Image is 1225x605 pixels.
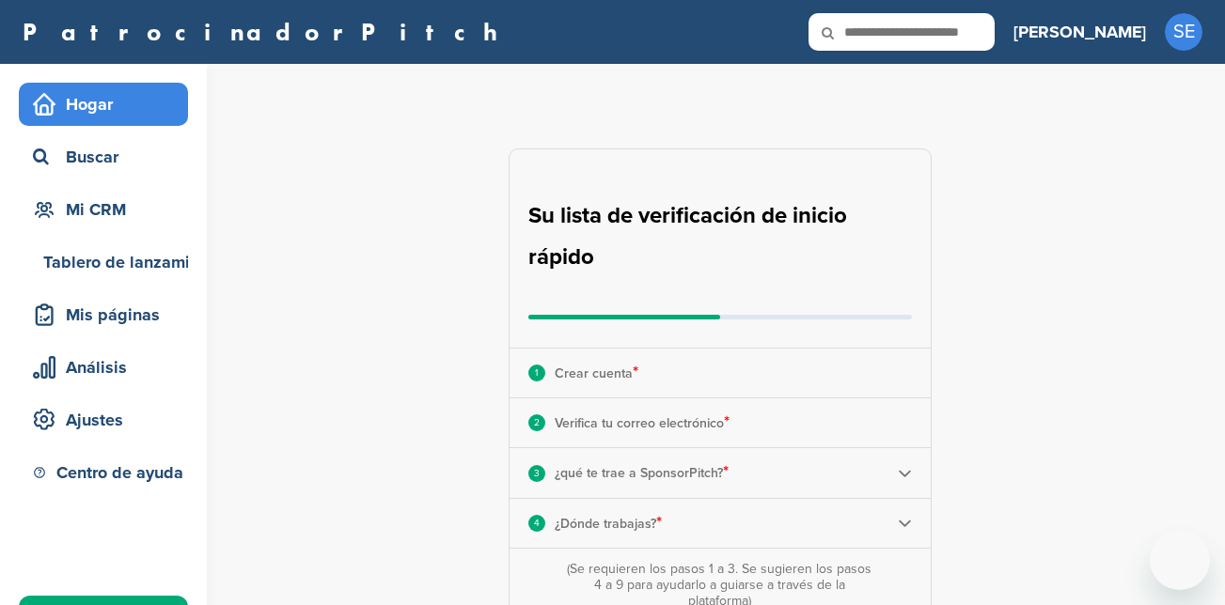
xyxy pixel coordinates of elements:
a: Ajustes [19,398,188,442]
div: 3 [528,465,545,482]
div: Buscar [28,140,188,174]
a: Mis páginas [19,293,188,336]
img: Checklist arrow 2 [898,516,912,530]
div: Tablero de lanzamiento [28,245,188,279]
div: 1 [528,365,545,381]
span: SE [1165,13,1202,51]
a: [PERSON_NAME] [1013,11,1146,53]
a: Buscar [19,135,188,178]
p: Crear cuenta [555,361,638,385]
p: Verifica tu correo electrónico [555,411,730,435]
a: PatrocinadorPitch [23,20,510,44]
a: Análisis [19,346,188,389]
div: Centro de ayuda [28,456,188,489]
div: 2 [528,414,545,431]
img: Checklist arrow 2 [898,466,912,480]
p: ¿qué te trae a SponsorPitch? [555,460,729,485]
div: Mis páginas [28,298,188,332]
iframe: Botón para iniciar la ventana de mensajería [1150,530,1210,590]
div: Mi CRM [28,193,188,226]
div: Ajustes [28,403,188,437]
h2: Su lista de verificación de inicio rápido [528,195,912,278]
a: Hogar [19,83,188,126]
p: ¿Dónde trabajas? [555,511,662,535]
div: 4 [528,515,545,532]
h3: [PERSON_NAME] [1013,19,1146,45]
a: Centro de ayuda [19,451,188,494]
div: Hogar [28,87,188,121]
div: Análisis [28,350,188,384]
a: Mi CRM [19,188,188,231]
a: Tablero de lanzamiento [19,240,188,284]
